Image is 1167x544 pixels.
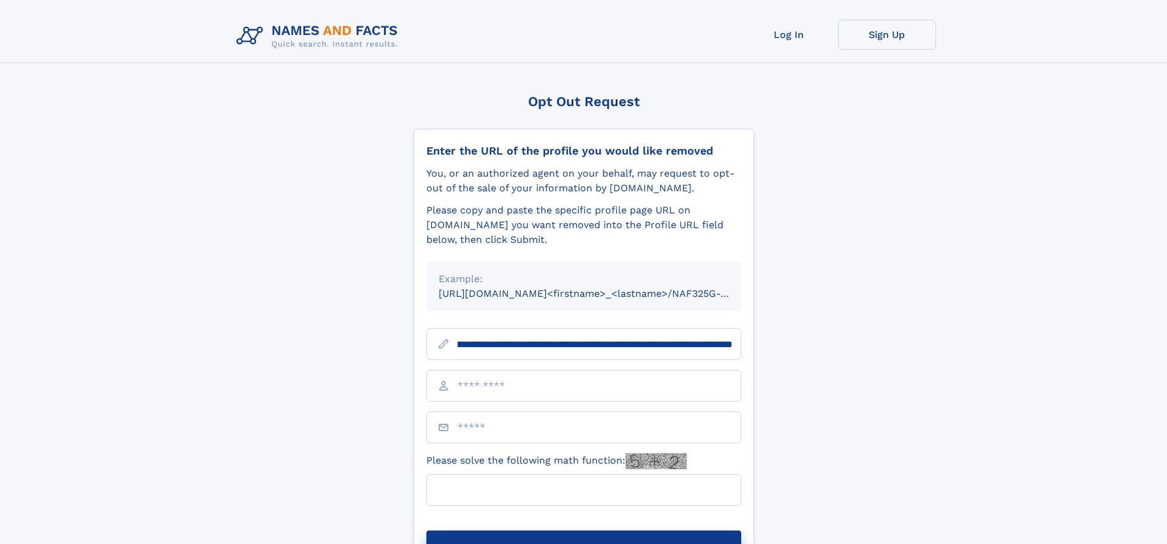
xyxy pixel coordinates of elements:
[426,144,741,158] div: Enter the URL of the profile you would like removed
[838,20,936,50] a: Sign Up
[232,20,408,53] img: Logo Names and Facts
[426,166,741,196] div: You, or an authorized agent on your behalf, may request to opt-out of the sale of your informatio...
[426,203,741,247] div: Please copy and paste the specific profile page URL on [DOMAIN_NAME] you want removed into the Pr...
[439,272,729,286] div: Example:
[426,453,687,469] label: Please solve the following math function:
[740,20,838,50] a: Log In
[414,94,754,109] div: Opt Out Request
[439,288,765,299] small: [URL][DOMAIN_NAME]<firstname>_<lastname>/NAF325G-xxxxxxxx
